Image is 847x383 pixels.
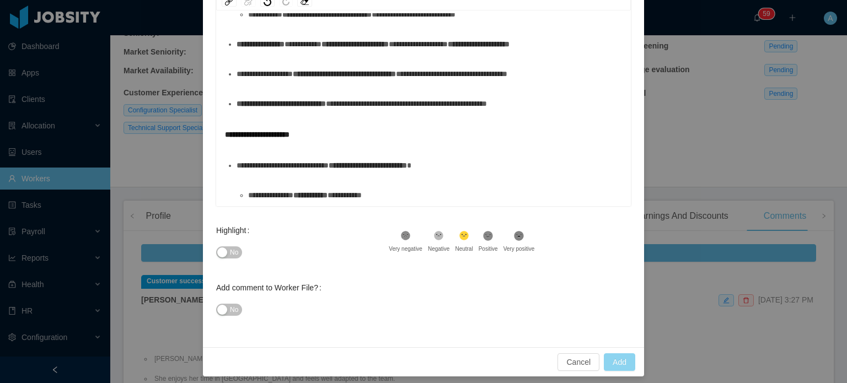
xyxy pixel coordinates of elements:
[428,245,449,253] div: Negative
[216,283,326,292] label: Add comment to Worker File?
[230,247,238,258] span: No
[389,245,422,253] div: Very negative
[557,353,599,371] button: Cancel
[230,304,238,315] span: No
[503,245,535,253] div: Very positive
[455,245,473,253] div: Neutral
[216,246,242,258] button: Highlight
[216,226,254,235] label: Highlight
[216,304,242,316] button: Add comment to Worker File?
[604,353,635,371] button: Add
[479,245,498,253] div: Positive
